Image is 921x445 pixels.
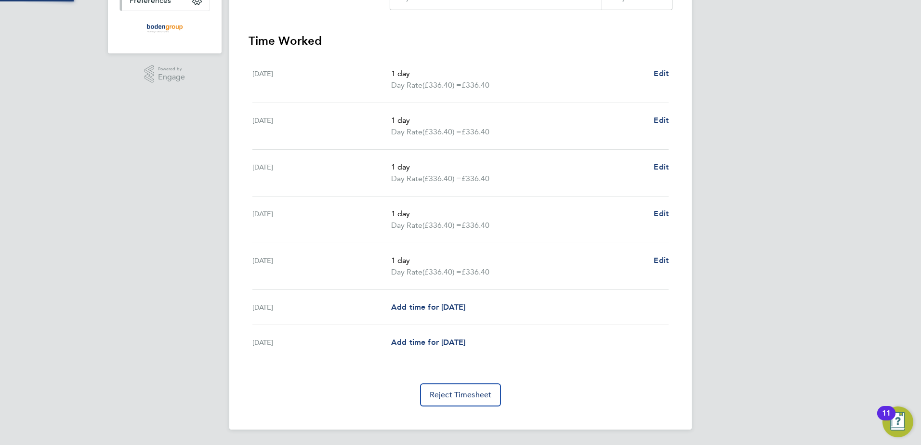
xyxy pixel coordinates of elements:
span: (£336.40) = [422,127,461,136]
span: (£336.40) = [422,267,461,276]
span: Edit [654,162,669,171]
a: Edit [654,68,669,79]
span: £336.40 [461,80,489,90]
span: Day Rate [391,126,422,138]
span: (£336.40) = [422,174,461,183]
a: Add time for [DATE] [391,337,465,348]
p: 1 day [391,208,646,220]
a: Edit [654,115,669,126]
span: Edit [654,256,669,265]
span: Edit [654,116,669,125]
p: 1 day [391,68,646,79]
span: £336.40 [461,174,489,183]
div: [DATE] [252,161,391,184]
span: (£336.40) = [422,221,461,230]
div: [DATE] [252,115,391,138]
p: 1 day [391,115,646,126]
span: Powered by [158,65,185,73]
img: boden-group-logo-retina.png [144,21,186,36]
span: Reject Timesheet [430,390,492,400]
span: Day Rate [391,220,422,231]
div: [DATE] [252,301,391,313]
span: £336.40 [461,221,489,230]
a: Edit [654,208,669,220]
span: Edit [654,209,669,218]
h3: Time Worked [249,33,672,49]
a: Powered byEngage [145,65,185,83]
button: Open Resource Center, 11 new notifications [882,406,913,437]
div: [DATE] [252,68,391,91]
span: Day Rate [391,266,422,278]
div: [DATE] [252,337,391,348]
span: Day Rate [391,173,422,184]
a: Go to home page [119,21,210,36]
p: 1 day [391,161,646,173]
span: £336.40 [461,127,489,136]
button: Reject Timesheet [420,383,501,406]
span: £336.40 [461,267,489,276]
div: 11 [882,413,891,426]
span: Day Rate [391,79,422,91]
span: Engage [158,73,185,81]
span: Add time for [DATE] [391,338,465,347]
span: Edit [654,69,669,78]
a: Edit [654,161,669,173]
a: Edit [654,255,669,266]
a: Add time for [DATE] [391,301,465,313]
span: Add time for [DATE] [391,302,465,312]
div: [DATE] [252,208,391,231]
div: [DATE] [252,255,391,278]
p: 1 day [391,255,646,266]
span: (£336.40) = [422,80,461,90]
